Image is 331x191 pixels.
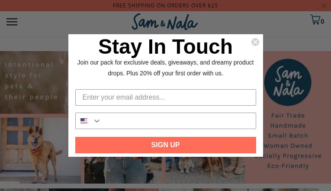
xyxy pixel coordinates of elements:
span: Stay In Touch [98,35,233,58]
input: Enter your email address... [75,89,256,106]
img: United States [80,117,87,124]
span: Join our pack for exclusive deals, giveaways, and dreamy product drops. Plus 20% off your first o... [77,59,254,77]
button: Close dialog [251,38,260,46]
button: Search Countries [76,113,102,129]
button: SIGN UP [75,137,256,153]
